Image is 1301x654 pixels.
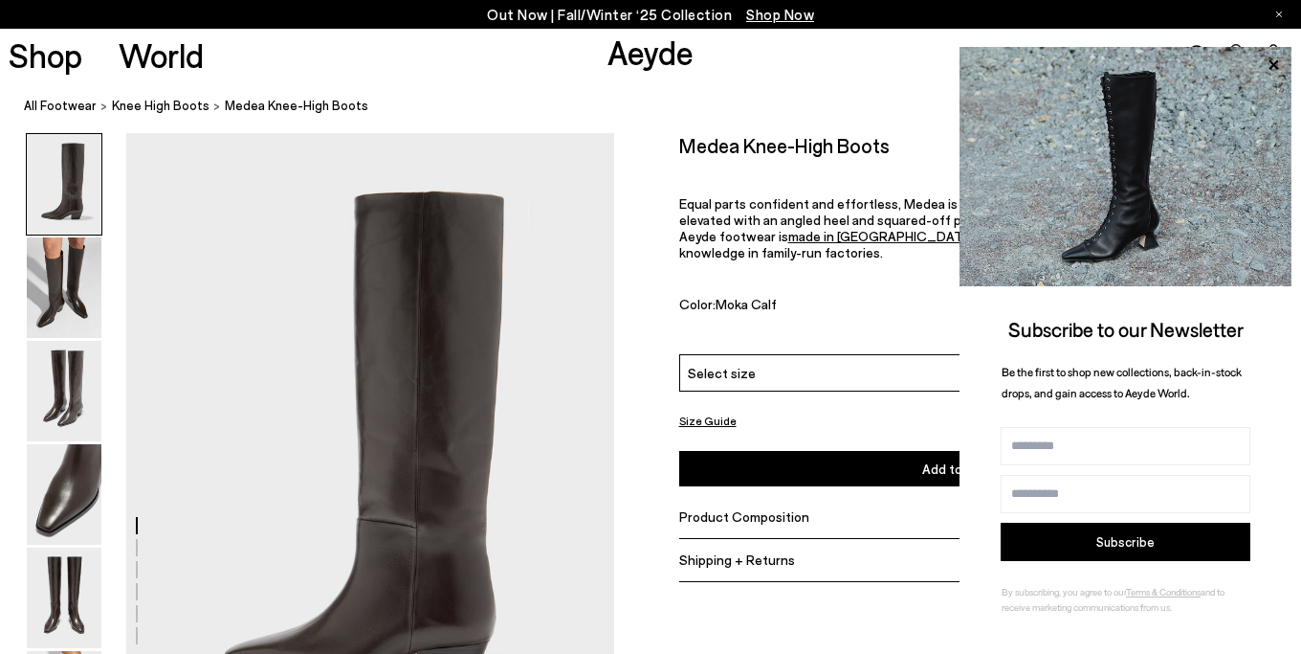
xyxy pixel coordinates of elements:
nav: breadcrumb [24,80,1301,133]
div: Color: [679,296,1073,318]
a: 0 [1264,44,1283,65]
span: Moka Calf [716,296,777,312]
span: Select size [688,363,756,383]
span: with generations of leather-specialist knowledge in family-run factories. [679,228,1202,260]
img: Medea Knee-High Boots - Image 3 [27,341,101,441]
span: knee high boots [112,98,209,113]
span: Add to Cart [922,461,993,477]
h2: Medea Knee-High Boots [679,133,890,157]
img: Medea Knee-High Boots - Image 1 [27,134,101,235]
a: World [119,38,204,72]
button: Add to Cart [679,451,1236,486]
a: Aeyde [607,32,694,72]
span: Navigate to /collections/new-in [746,6,814,23]
button: Size Guide [679,409,737,433]
img: Medea Knee-High Boots - Image 2 [27,237,101,338]
img: 2a6287a1333c9a56320fd6e7b3c4a9a9.jpg [959,47,1291,286]
a: Terms & Conditions [1126,586,1201,598]
a: made in [GEOGRAPHIC_DATA] [788,228,975,244]
span: Subscribe to our Newsletter [1008,317,1244,341]
img: Medea Knee-High Boots - Image 5 [27,548,101,648]
span: Medea Knee-High Boots [225,96,368,116]
a: knee high boots [112,96,209,116]
button: Subscribe [1001,523,1250,561]
span: Aeyde footwear is [679,228,788,244]
a: All Footwear [24,96,97,116]
span: Product Composition [679,508,809,525]
a: Shop [9,38,82,72]
span: Shipping + Returns [679,552,795,568]
span: Equal parts confident and effortless, Medea is a pull-on boot with an understated profile, elevat... [679,195,1214,228]
span: Be the first to shop new collections, back-in-stock drops, and gain access to Aeyde World. [1002,365,1242,400]
span: By subscribing, you agree to our [1002,586,1126,598]
p: Out Now | Fall/Winter ‘25 Collection [487,3,814,27]
img: Medea Knee-High Boots - Image 4 [27,444,101,545]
